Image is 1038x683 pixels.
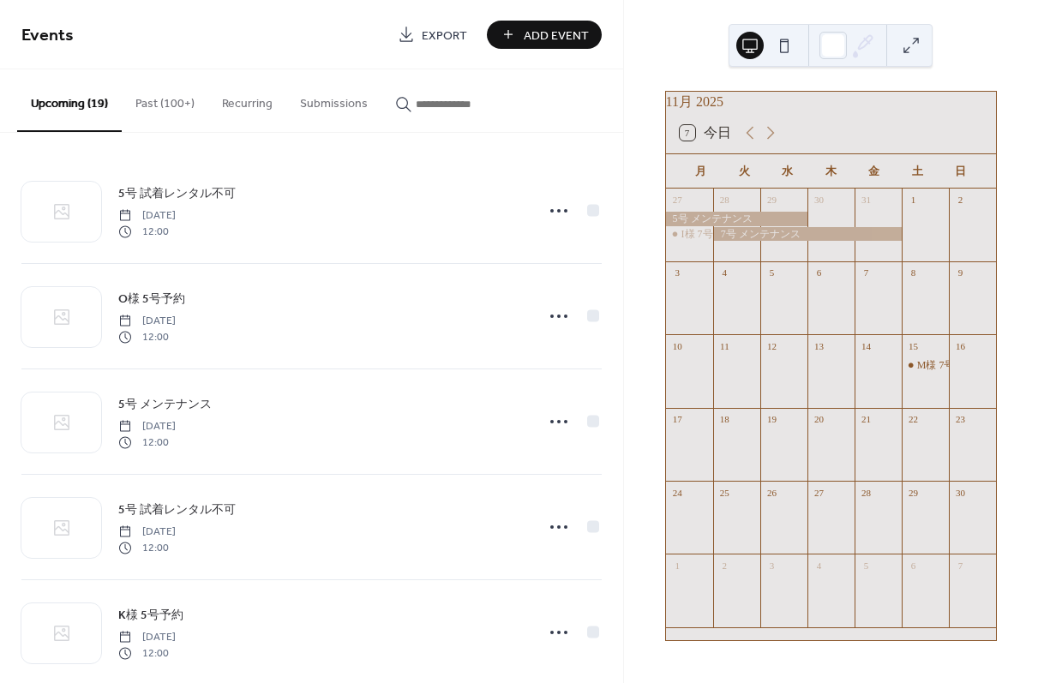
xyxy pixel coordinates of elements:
div: 21 [860,413,873,426]
div: 15 [907,339,920,352]
span: 5号 試着レンタル不可 [118,501,236,519]
span: 5号 試着レンタル不可 [118,185,236,203]
span: O様 5号予約 [118,291,185,309]
div: 5 [765,267,778,279]
span: 12:00 [118,645,176,661]
div: 29 [907,486,920,499]
a: O様 5号予約 [118,289,185,309]
span: Export [422,27,467,45]
div: 木 [809,154,852,189]
div: 18 [718,413,731,426]
div: 土 [896,154,939,189]
div: M様 7号レンタル [902,358,949,373]
div: 19 [765,413,778,426]
div: 23 [954,413,967,426]
div: 5号 メンテナンス [666,212,807,226]
span: 12:00 [118,434,176,450]
div: 22 [907,413,920,426]
span: 12:00 [118,540,176,555]
div: I様 7号予約 [681,227,734,242]
div: 1 [907,194,920,207]
div: 水 [766,154,809,189]
div: 31 [860,194,873,207]
span: [DATE] [118,314,176,329]
span: Add Event [524,27,589,45]
div: 16 [954,339,967,352]
button: Add Event [487,21,602,49]
span: 12:00 [118,329,176,344]
span: [DATE] [118,208,176,224]
div: 2 [954,194,967,207]
span: 5号 メンテナンス [118,396,212,414]
div: 11月 2025 [666,92,996,112]
div: 3 [671,267,684,279]
div: 14 [860,339,873,352]
div: 20 [813,413,825,426]
span: [DATE] [118,630,176,645]
button: Upcoming (19) [17,69,122,132]
a: 5号 試着レンタル不可 [118,500,236,519]
div: 4 [718,267,731,279]
div: 5 [860,559,873,572]
div: 25 [718,486,731,499]
div: 7号 メンテナンス [713,227,902,242]
div: 12 [765,339,778,352]
div: I様 7号予約 [666,227,713,242]
button: Recurring [208,69,286,130]
span: 12:00 [118,224,176,239]
div: 27 [671,194,684,207]
div: 27 [813,486,825,499]
div: 日 [939,154,982,189]
div: 月 [680,154,723,189]
div: 6 [813,267,825,279]
div: 金 [853,154,896,189]
div: 3 [765,559,778,572]
span: K様 5号予約 [118,607,183,625]
div: 26 [765,486,778,499]
span: Events [21,19,74,52]
div: 17 [671,413,684,426]
div: 11 [718,339,731,352]
div: 13 [813,339,825,352]
a: K様 5号予約 [118,605,183,625]
div: 火 [723,154,765,189]
div: 30 [813,194,825,207]
div: 29 [765,194,778,207]
div: 1 [671,559,684,572]
div: 10 [671,339,684,352]
div: 6 [907,559,920,572]
div: 7 [860,267,873,279]
div: 24 [671,486,684,499]
a: Export [385,21,480,49]
button: Past (100+) [122,69,208,130]
button: 7今日 [674,121,737,145]
div: 2 [718,559,731,572]
span: [DATE] [118,419,176,434]
button: Submissions [286,69,381,130]
div: 28 [860,486,873,499]
div: M様 7号レンタル [917,358,996,373]
a: 5号 試着レンタル不可 [118,183,236,203]
a: 5号 メンテナンス [118,394,212,414]
span: [DATE] [118,524,176,540]
div: 28 [718,194,731,207]
div: 7 [954,559,967,572]
div: 30 [954,486,967,499]
div: 9 [954,267,967,279]
div: 4 [813,559,825,572]
div: 8 [907,267,920,279]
